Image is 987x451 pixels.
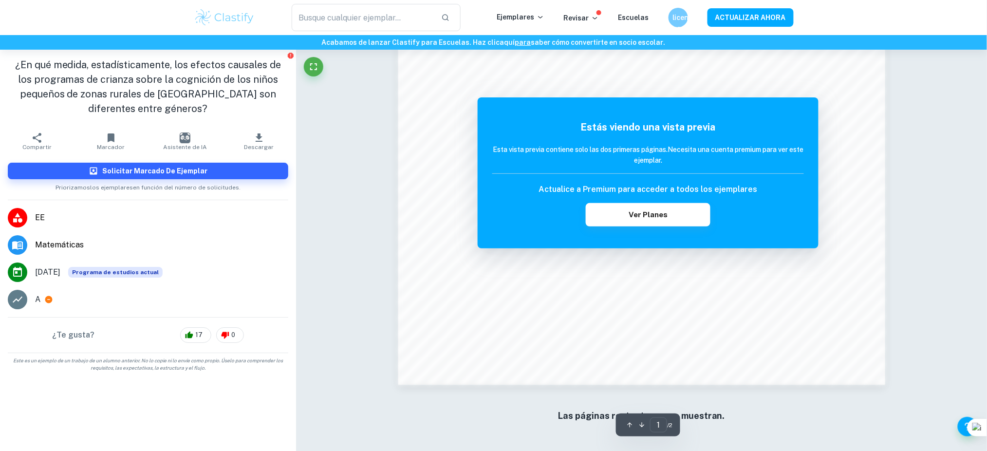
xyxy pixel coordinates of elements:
font: en función del número de solicitudes. [133,184,241,191]
font: Marcador [97,144,125,150]
button: Asistente de IA [148,128,222,155]
button: Ver planes [586,203,710,226]
font: Asistente de IA [163,144,207,150]
font: [DATE] [35,267,60,277]
font: . [664,38,666,46]
font: EE [35,213,45,222]
font: ¿Te gusta? [53,330,95,339]
button: Ayuda y comentarios [958,417,977,436]
font: Programa de estudios actual [72,269,159,276]
font: Compartir [22,144,52,150]
font: Este es un ejemplo de un trabajo de un alumno anterior. No lo copie ni lo envíe como propio. Úsel... [13,357,283,371]
font: Acabamos de lanzar Clastify para Escuelas. Haz clic [322,38,500,46]
font: Revisar [564,14,589,22]
font: A [35,295,40,304]
button: Marcador [74,128,148,155]
font: Estás viendo una vista previa [581,121,716,133]
font: Descargar [244,144,274,150]
button: licenciado en Letras [669,8,688,27]
a: para [515,38,531,46]
font: Ejemplares [497,13,535,21]
font: ¿En qué medida, estadísticamente, los efectos causales de los programas de crianza sobre la cogni... [15,59,281,114]
font: licenciado en Letras [672,14,708,43]
font: / [667,422,669,429]
button: Solicitar marcado de ejemplar [8,163,288,179]
font: 2 [669,422,672,429]
font: Ver planes [629,210,668,219]
font: saber cómo convertirte en socio escolar [531,38,664,46]
font: Actualice a Premium para acceder a todos los ejemplares [539,185,758,194]
font: Esta vista previa contiene solo las dos primeras páginas. [493,146,668,153]
button: Informar de un problema [287,52,294,59]
font: Matemáticas [35,240,84,249]
input: Busque cualquier ejemplar... [292,4,433,31]
a: Escuelas [618,14,649,21]
font: los ejemplares [90,184,133,191]
img: Logotipo de Clastify [194,8,256,27]
font: aquí [500,38,515,46]
div: Este modelo se basa en el programa de estudios actual. Puedes consultarlo para inspirarte o inspi... [68,267,163,278]
button: ACTUALIZAR AHORA [708,8,794,26]
button: Pantalla completa [304,57,323,76]
font: 17 [196,331,203,338]
font: Necesita una cuenta premium para ver este ejemplar. [634,146,803,164]
font: Priorizamos [56,184,90,191]
font: 0 [232,331,236,338]
button: Descargar [222,128,296,155]
font: Solicitar marcado de ejemplar [102,167,207,175]
font: ACTUALIZAR AHORA [715,14,786,22]
img: Asistente de IA [180,132,190,143]
font: Las páginas restantes no se muestran. [558,411,725,421]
